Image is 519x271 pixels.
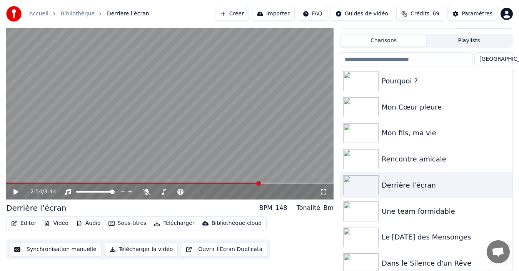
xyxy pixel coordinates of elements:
div: / [30,188,48,196]
div: Paramètres [462,10,492,18]
span: Derrière l’écran [107,10,149,18]
div: Ouvrir le chat [487,240,510,263]
button: Chansons [341,35,426,47]
div: 148 [275,203,287,213]
button: Importer [252,7,295,21]
button: Ouvrir l'Ecran Duplicata [181,243,267,256]
a: Bibliothèque [61,10,95,18]
a: Accueil [29,10,48,18]
button: Audio [73,218,104,229]
div: Dans le Silence d'un Rêve [382,258,509,269]
div: Bibliothèque cloud [212,219,262,227]
span: 2:54 [30,188,42,196]
div: Bm [323,203,334,213]
img: youka [6,6,22,22]
span: Crédits [411,10,429,18]
div: Pourquoi ? [382,76,509,86]
button: Télécharger la vidéo [105,243,178,256]
div: Derrière l’écran [382,180,509,191]
div: Rencontre amicale [382,154,509,165]
div: Une team formidable [382,206,509,217]
button: Playlists [426,35,512,47]
span: 3:44 [44,188,56,196]
button: Crédits69 [396,7,444,21]
button: Sous-titres [105,218,150,229]
button: Éditer [8,218,39,229]
span: 69 [432,10,439,18]
div: Mon Cœur pleure [382,102,509,113]
button: Synchronisation manuelle [9,243,102,256]
button: Guides de vidéo [330,7,393,21]
button: Vidéo [41,218,71,229]
nav: breadcrumb [29,10,149,18]
div: Tonalité [297,203,320,213]
div: Derrière l’écran [6,203,66,213]
button: FAQ [298,7,327,21]
button: Créer [215,7,249,21]
div: Le [DATE] des Mensonges [382,232,509,243]
div: Mon fils, ma vie [382,128,509,138]
button: Télécharger [151,218,197,229]
div: BPM [259,203,272,213]
button: Paramètres [447,7,497,21]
